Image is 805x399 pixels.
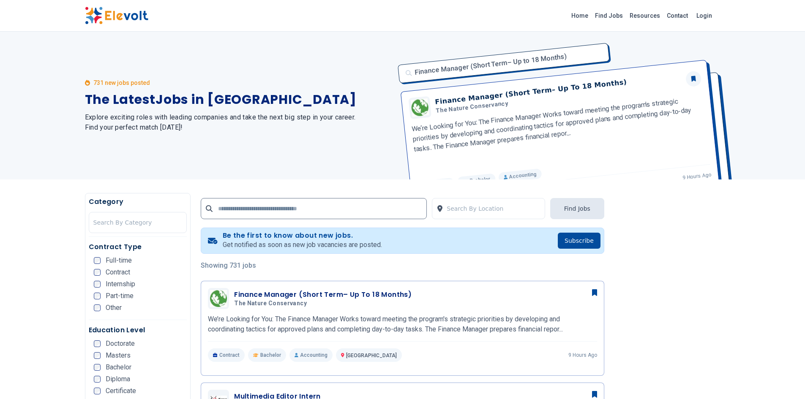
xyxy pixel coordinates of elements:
[89,325,187,335] h5: Education Level
[568,352,597,358] p: 9 hours ago
[558,233,600,249] button: Subscribe
[223,231,382,240] h4: Be the first to know about new jobs.
[234,300,307,307] span: The Nature Conservancy
[85,112,393,133] h2: Explore exciting roles with leading companies and take the next big step in your career. Find you...
[94,293,101,299] input: Part-time
[106,304,122,311] span: Other
[94,269,101,276] input: Contract
[106,257,132,264] span: Full-time
[106,293,134,299] span: Part-time
[592,9,626,22] a: Find Jobs
[208,288,597,362] a: The Nature ConservancyFinance Manager (Short Term– Up To 18 Months)The Nature ConservancyWe’re Lo...
[260,352,281,358] span: Bachelor
[85,7,148,24] img: Elevolt
[94,352,101,359] input: Masters
[346,353,397,358] span: [GEOGRAPHIC_DATA]
[223,240,382,250] p: Get notified as soon as new job vacancies are posted.
[210,290,227,307] img: The Nature Conservancy
[94,340,101,347] input: Doctorate
[94,304,101,311] input: Other
[289,348,333,362] p: Accounting
[89,242,187,252] h5: Contract Type
[94,281,101,288] input: Internship
[208,348,245,362] p: Contract
[550,198,604,219] button: Find Jobs
[201,261,604,271] p: Showing 731 jobs
[106,352,131,359] span: Masters
[106,269,130,276] span: Contract
[106,281,135,288] span: Internship
[94,388,101,394] input: Certificate
[93,79,150,87] p: 731 new jobs posted
[85,92,393,107] h1: The Latest Jobs in [GEOGRAPHIC_DATA]
[691,7,717,24] a: Login
[94,376,101,383] input: Diploma
[106,340,135,347] span: Doctorate
[106,364,131,371] span: Bachelor
[663,9,691,22] a: Contact
[94,257,101,264] input: Full-time
[234,290,412,300] h3: Finance Manager (Short Term– Up To 18 Months)
[94,364,101,371] input: Bachelor
[106,388,136,394] span: Certificate
[626,9,663,22] a: Resources
[568,9,592,22] a: Home
[89,197,187,207] h5: Category
[208,314,597,334] p: We’re Looking for You: The Finance Manager Works toward meeting the program's strategic prioritie...
[106,376,130,383] span: Diploma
